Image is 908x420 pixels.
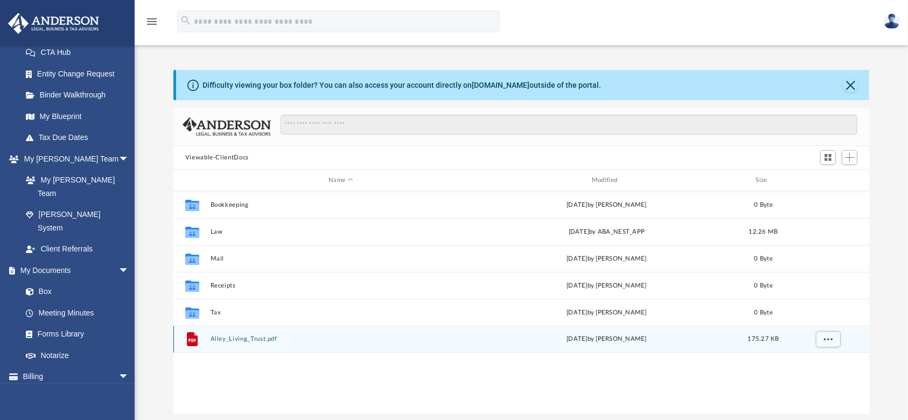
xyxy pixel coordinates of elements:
[210,228,471,235] button: Law
[754,283,773,289] span: 0 Byte
[476,334,737,344] div: [DATE] by [PERSON_NAME]
[476,308,737,318] div: [DATE] by [PERSON_NAME]
[15,239,140,260] a: Client Referrals
[118,260,140,282] span: arrow_drop_down
[15,127,145,149] a: Tax Due Dates
[884,13,900,29] img: User Pic
[173,191,870,414] div: grid
[754,310,773,316] span: 0 Byte
[748,336,779,342] span: 175.27 KB
[15,42,145,64] a: CTA Hub
[754,202,773,208] span: 0 Byte
[790,176,865,185] div: id
[476,254,737,264] div: [DATE] by [PERSON_NAME]
[742,176,785,185] div: Size
[15,302,140,324] a: Meeting Minutes
[15,85,145,106] a: Binder Walkthrough
[202,80,601,91] div: Difficulty viewing your box folder? You can also access your account directly on outside of the p...
[118,148,140,170] span: arrow_drop_down
[843,78,858,93] button: Close
[15,106,140,127] a: My Blueprint
[178,176,205,185] div: id
[15,345,140,366] a: Notarize
[210,282,471,289] button: Receipts
[15,170,135,204] a: My [PERSON_NAME] Team
[145,15,158,28] i: menu
[180,15,192,26] i: search
[842,150,858,165] button: Add
[8,148,140,170] a: My [PERSON_NAME] Teamarrow_drop_down
[476,176,737,185] div: Modified
[815,331,840,347] button: More options
[209,176,471,185] div: Name
[281,115,858,135] input: Search files and folders
[5,13,102,34] img: Anderson Advisors Platinum Portal
[210,335,471,342] button: Alley_Living_Trust.pdf
[8,260,140,281] a: My Documentsarrow_drop_down
[476,227,737,237] div: [DATE] by ABA_NEST_APP
[118,366,140,388] span: arrow_drop_down
[476,200,737,210] div: [DATE] by [PERSON_NAME]
[145,20,158,28] a: menu
[8,366,145,388] a: Billingarrow_drop_down
[15,281,135,303] a: Box
[15,63,145,85] a: Entity Change Request
[210,255,471,262] button: Mail
[749,229,778,235] span: 12.26 MB
[15,324,135,345] a: Forms Library
[476,281,737,291] div: [DATE] by [PERSON_NAME]
[472,81,529,89] a: [DOMAIN_NAME]
[210,309,471,316] button: Tax
[820,150,836,165] button: Switch to Grid View
[15,204,140,239] a: [PERSON_NAME] System
[754,256,773,262] span: 0 Byte
[210,201,471,208] button: Bookkeeping
[185,153,249,163] button: Viewable-ClientDocs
